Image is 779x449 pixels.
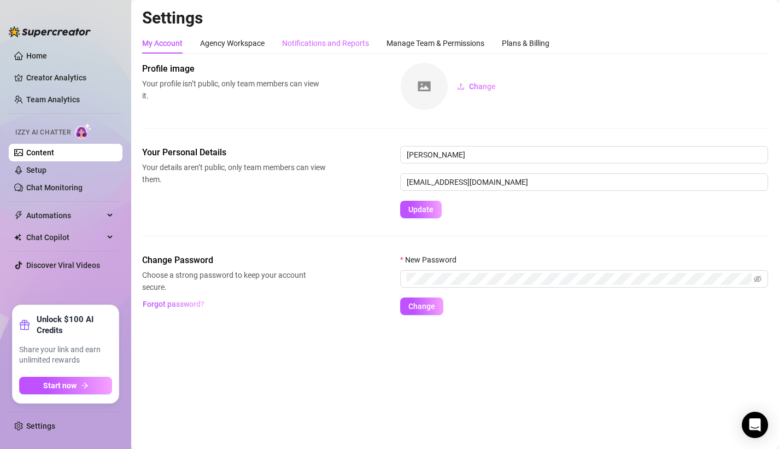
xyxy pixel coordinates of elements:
[14,234,21,241] img: Chat Copilot
[37,314,112,336] strong: Unlock $100 AI Credits
[81,382,89,389] span: arrow-right
[401,63,448,110] img: square-placeholder.png
[26,261,100,270] a: Discover Viral Videos
[282,37,369,49] div: Notifications and Reports
[26,229,104,246] span: Chat Copilot
[142,269,326,293] span: Choose a strong password to keep your account secure.
[386,37,484,49] div: Manage Team & Permissions
[754,275,762,283] span: eye-invisible
[26,148,54,157] a: Content
[469,82,496,91] span: Change
[142,254,326,267] span: Change Password
[142,62,326,75] span: Profile image
[143,300,204,308] span: Forgot password?
[19,377,112,394] button: Start nowarrow-right
[400,201,442,218] button: Update
[142,8,768,28] h2: Settings
[742,412,768,438] div: Open Intercom Messenger
[9,26,91,37] img: logo-BBDzfeDw.svg
[26,422,55,430] a: Settings
[448,78,505,95] button: Change
[15,127,71,138] span: Izzy AI Chatter
[400,146,768,164] input: Enter name
[26,51,47,60] a: Home
[408,302,435,311] span: Change
[142,146,326,159] span: Your Personal Details
[142,78,326,102] span: Your profile isn’t public, only team members can view it.
[26,95,80,104] a: Team Analytics
[407,273,752,285] input: New Password
[26,166,46,174] a: Setup
[457,83,465,90] span: upload
[19,319,30,330] span: gift
[142,161,326,185] span: Your details aren’t public, only team members can view them.
[400,254,464,266] label: New Password
[400,173,768,191] input: Enter new email
[26,69,114,86] a: Creator Analytics
[26,207,104,224] span: Automations
[19,345,112,366] span: Share your link and earn unlimited rewards
[75,123,92,139] img: AI Chatter
[43,381,77,390] span: Start now
[502,37,549,49] div: Plans & Billing
[14,211,23,220] span: thunderbolt
[142,37,183,49] div: My Account
[142,295,204,313] button: Forgot password?
[400,298,443,315] button: Change
[26,183,83,192] a: Chat Monitoring
[200,37,265,49] div: Agency Workspace
[408,205,434,214] span: Update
